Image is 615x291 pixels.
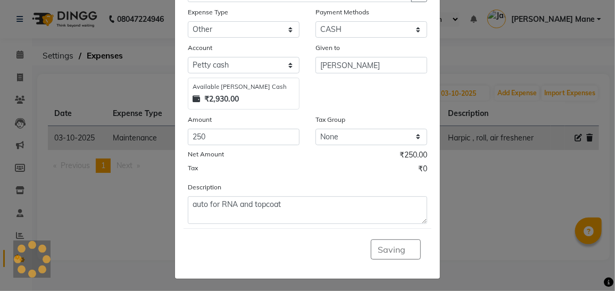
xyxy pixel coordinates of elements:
input: Amount [188,129,300,145]
label: Given to [315,43,340,53]
span: ₹0 [418,163,427,177]
strong: ₹2,930.00 [204,94,239,105]
label: Tax Group [315,115,345,124]
label: Description [188,182,221,192]
span: ₹250.00 [400,149,427,163]
div: Available [PERSON_NAME] Cash [193,82,295,92]
label: Net Amount [188,149,224,159]
label: Account [188,43,212,53]
label: Amount [188,115,212,124]
label: Tax [188,163,198,173]
input: Given to [315,57,427,73]
label: Expense Type [188,7,228,17]
label: Payment Methods [315,7,369,17]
